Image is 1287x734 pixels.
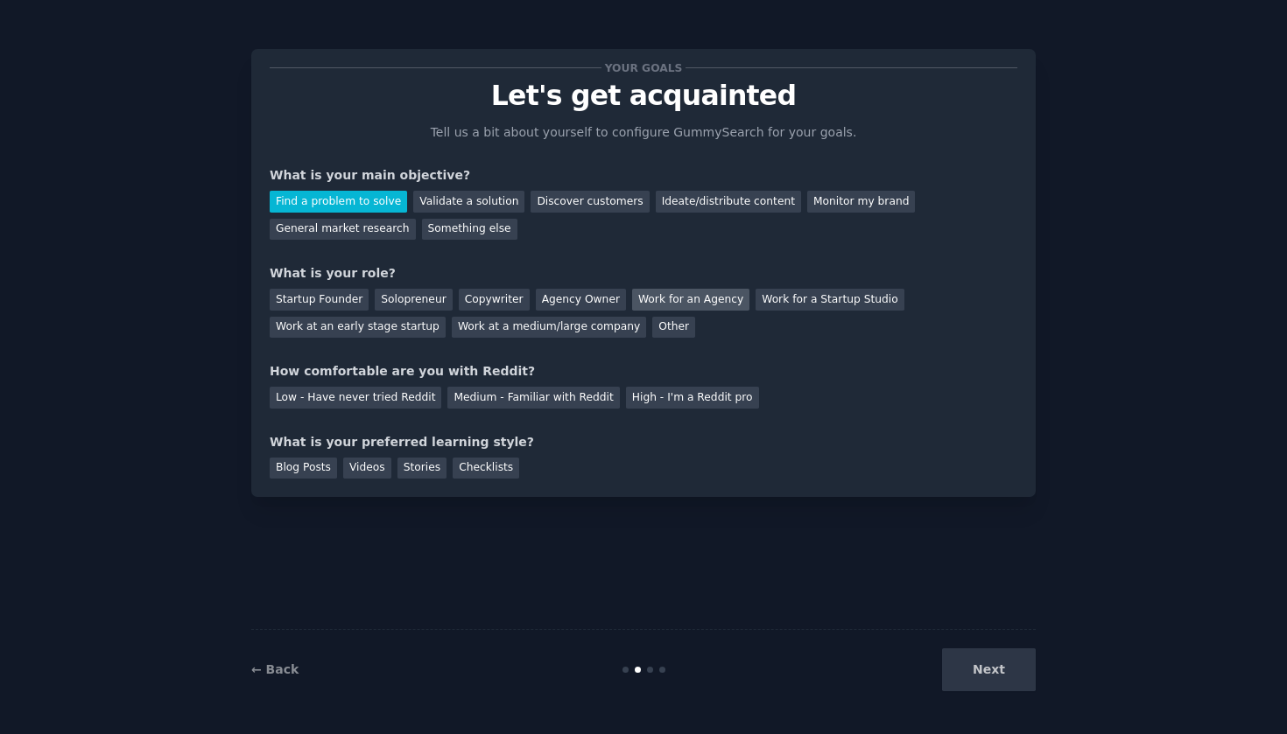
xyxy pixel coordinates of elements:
[270,264,1017,283] div: What is your role?
[453,458,519,479] div: Checklists
[251,662,299,676] a: ← Back
[447,387,619,409] div: Medium - Familiar with Reddit
[270,317,446,339] div: Work at an early stage startup
[536,289,626,311] div: Agency Owner
[270,191,407,213] div: Find a problem to solve
[601,59,686,77] span: Your goals
[626,387,759,409] div: High - I'm a Reddit pro
[270,166,1017,185] div: What is your main objective?
[270,80,1017,111] p: Let's get acquainted
[270,458,337,479] div: Blog Posts
[343,458,391,479] div: Videos
[270,433,1017,451] div: What is your preferred learning style?
[422,219,517,241] div: Something else
[397,458,447,479] div: Stories
[413,191,524,213] div: Validate a solution
[452,317,646,339] div: Work at a medium/large company
[632,289,749,311] div: Work for an Agency
[270,362,1017,381] div: How comfortable are you with Reddit?
[459,289,530,311] div: Copywriter
[423,123,864,142] p: Tell us a bit about yourself to configure GummySearch for your goals.
[652,317,695,339] div: Other
[375,289,452,311] div: Solopreneur
[807,191,915,213] div: Monitor my brand
[756,289,904,311] div: Work for a Startup Studio
[656,191,801,213] div: Ideate/distribute content
[270,289,369,311] div: Startup Founder
[531,191,649,213] div: Discover customers
[270,387,441,409] div: Low - Have never tried Reddit
[270,219,416,241] div: General market research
